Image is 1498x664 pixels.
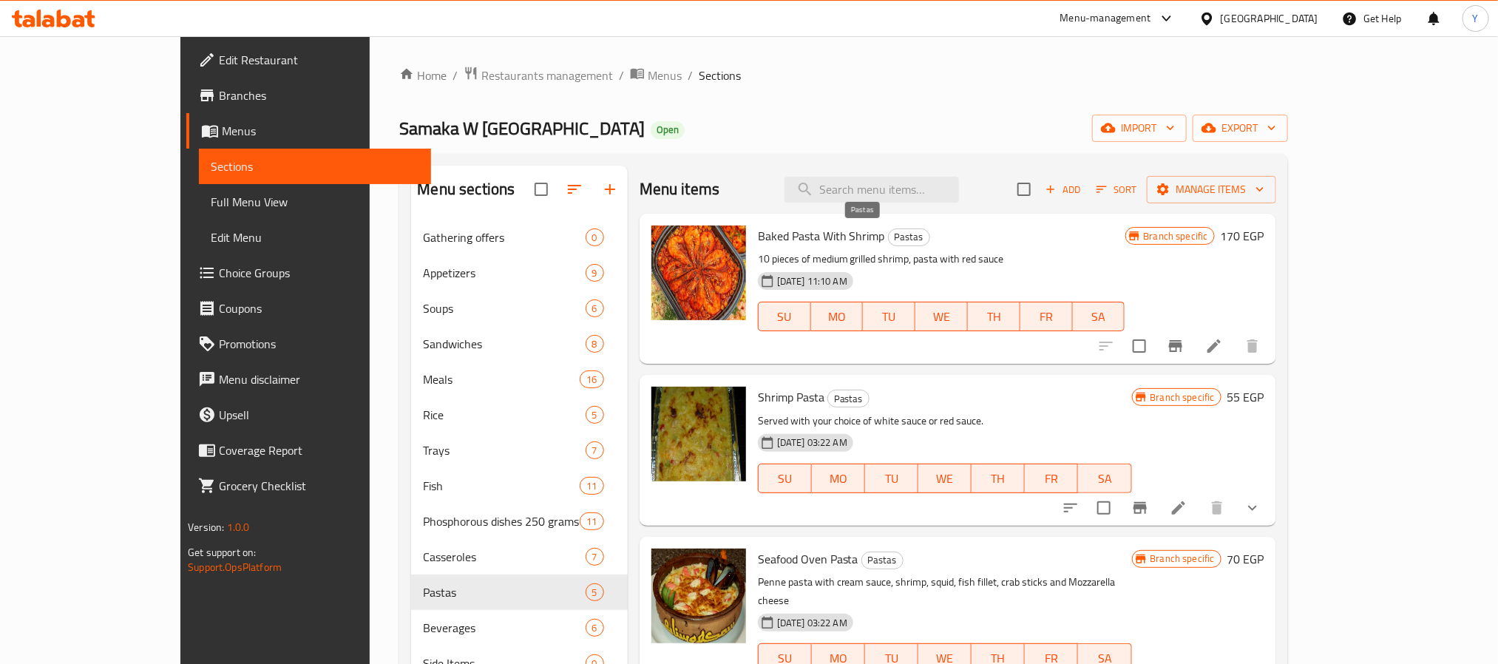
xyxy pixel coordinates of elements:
[586,619,604,637] div: items
[186,468,430,504] a: Grocery Checklist
[765,468,806,489] span: SU
[1079,306,1119,328] span: SA
[1088,492,1119,524] span: Select to update
[1043,181,1083,198] span: Add
[186,255,430,291] a: Choice Groups
[1087,178,1147,201] span: Sort items
[219,370,418,388] span: Menu disclaimer
[586,337,603,351] span: 8
[586,621,603,635] span: 6
[186,326,430,362] a: Promotions
[1026,306,1067,328] span: FR
[411,610,627,646] div: Beverages6
[865,464,918,493] button: TU
[921,306,962,328] span: WE
[586,302,603,316] span: 6
[580,515,603,529] span: 11
[974,306,1014,328] span: TH
[219,335,418,353] span: Promotions
[199,184,430,220] a: Full Menu View
[1093,178,1141,201] button: Sort
[1204,119,1276,138] span: export
[186,362,430,397] a: Menu disclaimer
[861,552,904,569] div: Pastas
[423,370,580,388] span: Meals
[586,266,603,280] span: 9
[186,397,430,433] a: Upsell
[453,67,458,84] li: /
[1193,115,1288,142] button: export
[211,157,418,175] span: Sections
[423,548,585,566] span: Casseroles
[411,397,627,433] div: Rice5
[699,67,741,84] span: Sections
[771,616,853,630] span: [DATE] 03:22 AM
[1145,390,1221,404] span: Branch specific
[1158,328,1193,364] button: Branch-specific-item
[1147,176,1276,203] button: Manage items
[1031,468,1072,489] span: FR
[1235,490,1270,526] button: show more
[758,548,858,570] span: Seafood Oven Pasta
[1221,226,1264,246] h6: 170 EGP
[219,264,418,282] span: Choice Groups
[411,326,627,362] div: Sandwiches8
[586,408,603,422] span: 5
[423,264,585,282] div: Appetizers
[1227,549,1264,569] h6: 70 EGP
[1145,552,1221,566] span: Branch specific
[1060,10,1151,27] div: Menu-management
[863,302,915,331] button: TU
[1104,119,1175,138] span: import
[889,228,929,245] span: Pastas
[1020,302,1073,331] button: FR
[423,228,585,246] div: Gathering offers
[481,67,613,84] span: Restaurants management
[188,518,224,537] span: Version:
[1025,464,1078,493] button: FR
[186,113,430,149] a: Menus
[411,433,627,468] div: Trays7
[411,468,627,504] div: Fish11
[423,477,580,495] span: Fish
[586,548,604,566] div: items
[188,543,256,562] span: Get support on:
[758,412,1132,430] p: Served with your choice of white sauce or red sauce.
[423,406,585,424] span: Rice
[924,468,966,489] span: WE
[818,468,859,489] span: MO
[1235,328,1270,364] button: delete
[827,390,870,407] div: Pastas
[1138,229,1214,243] span: Branch specific
[417,178,515,200] h2: Menu sections
[188,558,282,577] a: Support.OpsPlatform
[399,66,1287,85] nav: breadcrumb
[411,291,627,326] div: Soups6
[918,464,972,493] button: WE
[219,477,418,495] span: Grocery Checklist
[1227,387,1264,407] h6: 55 EGP
[1170,499,1187,517] a: Edit menu item
[219,299,418,317] span: Coupons
[580,370,603,388] div: items
[871,468,912,489] span: TU
[862,552,903,569] span: Pastas
[586,550,603,564] span: 7
[423,512,580,530] span: Phosphorous dishes 250 grams
[423,335,585,353] span: Sandwiches
[968,302,1020,331] button: TH
[1040,178,1087,201] span: Add item
[688,67,693,84] li: /
[186,42,430,78] a: Edit Restaurant
[411,575,627,610] div: Pastas5
[771,274,853,288] span: [DATE] 11:10 AM
[758,302,811,331] button: SU
[423,299,585,317] span: Soups
[199,149,430,184] a: Sections
[758,464,812,493] button: SU
[619,67,624,84] li: /
[586,264,604,282] div: items
[586,231,603,245] span: 0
